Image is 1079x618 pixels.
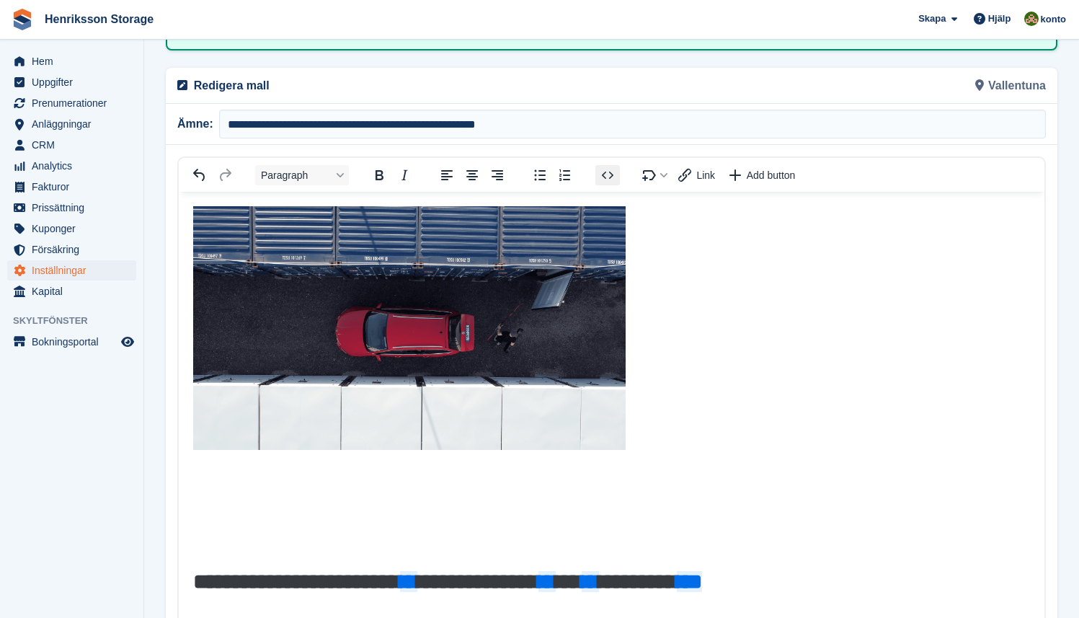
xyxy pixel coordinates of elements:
button: Align right [485,165,510,185]
button: Bullet list [528,165,552,185]
p: Redigera mall [194,77,603,94]
button: Insert link with variable [673,165,721,185]
span: Link [696,169,715,181]
a: menu [7,114,136,134]
img: stora-icon-8386f47178a22dfd0bd8f6a31ec36ba5ce8667c1dd55bd0f319d3a0aa187defe.svg [12,9,33,30]
a: menu [7,198,136,218]
span: Kapital [32,281,118,301]
img: Sofie Abrahamsson [1024,12,1039,26]
button: Italic [392,165,417,185]
span: Prenumerationer [32,93,118,113]
span: konto [1041,12,1066,27]
span: Hjälp [988,12,1011,26]
span: Kuponger [32,218,118,239]
button: Insert a call-to-action button [722,165,803,185]
button: Block Paragraph [255,165,349,185]
button: Insert merge tag [638,165,672,185]
a: menu [7,239,136,260]
a: menu [7,218,136,239]
span: Ämne: [177,115,219,133]
span: Add button [747,169,796,181]
a: Förhandsgranska butik [119,333,136,350]
a: meny [7,332,136,352]
a: menu [7,156,136,176]
span: Fakturor [32,177,118,197]
a: menu [7,177,136,197]
div: Vallentuna [612,68,1055,103]
button: Redo [213,165,237,185]
span: Anläggningar [32,114,118,134]
a: menu [7,93,136,113]
button: Source code [595,165,620,185]
a: menu [7,51,136,71]
button: Bold [367,165,391,185]
span: Uppgifter [32,72,118,92]
a: menu [7,281,136,301]
span: Skapa [918,12,946,26]
span: Prissättning [32,198,118,218]
span: Försäkring [32,239,118,260]
a: menu [7,135,136,155]
button: Numbered list [553,165,577,185]
button: Align center [460,165,484,185]
span: Skyltfönster [13,314,143,328]
span: Hem [32,51,118,71]
span: CRM [32,135,118,155]
span: Paragraph [261,169,332,181]
span: Bokningsportal [32,332,118,352]
span: Analytics [32,156,118,176]
a: Henriksson Storage [39,7,159,31]
a: menu [7,260,136,281]
span: Inställningar [32,260,118,281]
button: Align left [435,165,459,185]
button: Undo [187,165,212,185]
a: menu [7,72,136,92]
